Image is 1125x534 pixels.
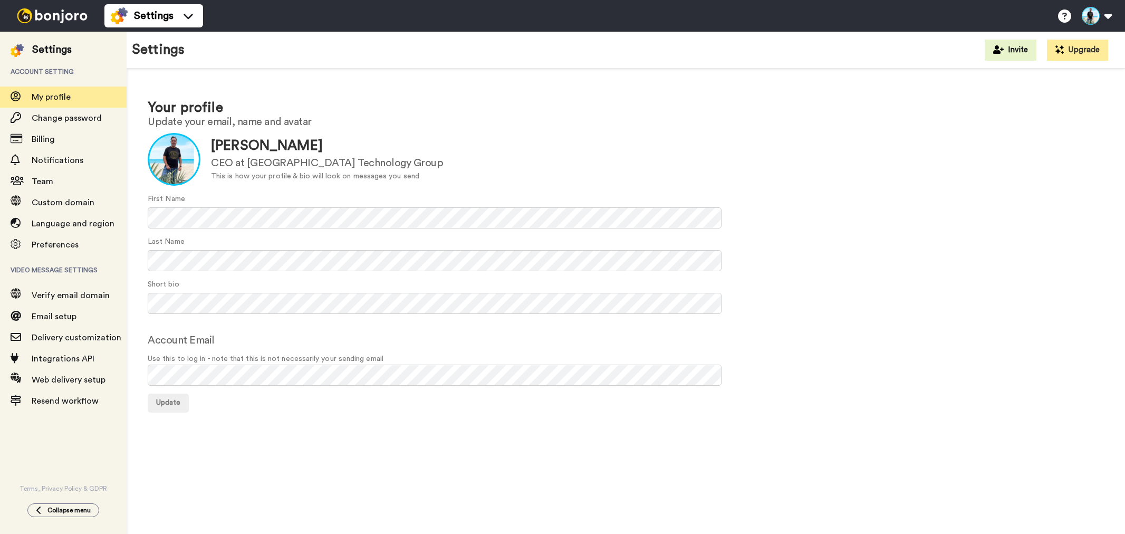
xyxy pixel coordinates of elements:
[47,506,91,514] span: Collapse menu
[211,171,443,182] div: This is how your profile & bio will look on messages you send
[111,7,128,24] img: settings-colored.svg
[148,394,189,413] button: Update
[32,241,79,249] span: Preferences
[148,194,185,205] label: First Name
[32,355,94,363] span: Integrations API
[32,156,83,165] span: Notifications
[32,177,53,186] span: Team
[211,136,443,156] div: [PERSON_NAME]
[13,8,92,23] img: bj-logo-header-white.svg
[148,116,1104,128] h2: Update your email, name and avatar
[32,135,55,144] span: Billing
[32,42,72,57] div: Settings
[32,333,121,342] span: Delivery customization
[148,279,179,290] label: Short bio
[148,236,185,247] label: Last Name
[32,114,102,122] span: Change password
[134,8,174,23] span: Settings
[27,503,99,517] button: Collapse menu
[148,100,1104,116] h1: Your profile
[32,291,110,300] span: Verify email domain
[32,376,105,384] span: Web delivery setup
[148,332,215,348] label: Account Email
[32,397,99,405] span: Resend workflow
[156,399,180,406] span: Update
[32,312,76,321] span: Email setup
[32,220,114,228] span: Language and region
[1047,40,1108,61] button: Upgrade
[32,93,71,101] span: My profile
[11,44,24,57] img: settings-colored.svg
[32,198,94,207] span: Custom domain
[148,354,1104,365] span: Use this to log in - note that this is not necessarily your sending email
[132,42,185,58] h1: Settings
[211,156,443,171] div: CEO at [GEOGRAPHIC_DATA] Technology Group
[985,40,1036,61] button: Invite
